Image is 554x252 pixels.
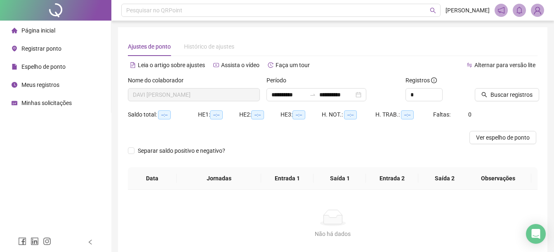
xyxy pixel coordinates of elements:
span: home [12,28,17,33]
span: to [309,91,316,98]
span: --:-- [292,110,305,119]
div: HE 1: [198,110,239,119]
span: Histórico de ajustes [184,43,234,50]
span: --:-- [210,110,223,119]
span: Registros [405,76,437,85]
span: search [430,7,436,14]
span: history [268,62,273,68]
span: 0 [468,111,471,118]
span: Leia o artigo sobre ajustes [138,62,205,68]
div: Open Intercom Messenger [526,224,546,244]
span: Separar saldo positivo e negativo? [134,146,229,155]
img: 91416 [531,4,544,16]
span: bell [516,7,523,14]
span: --:-- [401,110,414,119]
span: file [12,64,17,70]
th: Data [128,167,177,190]
th: Entrada 1 [261,167,314,190]
span: Espelho de ponto [21,63,66,70]
span: linkedin [31,237,39,245]
span: Alternar para versão lite [474,62,535,68]
span: file-text [130,62,136,68]
span: --:-- [158,110,171,119]
th: Observações [464,167,531,190]
span: Ver espelho de ponto [476,133,530,142]
span: clock-circle [12,82,17,88]
span: Página inicial [21,27,55,34]
span: youtube [213,62,219,68]
div: HE 2: [239,110,281,119]
label: Período [266,76,292,85]
span: notification [497,7,505,14]
span: DAVI ZENILDO CARVALHO DA SILVA [133,89,255,101]
span: left [87,239,93,245]
span: Ajustes de ponto [128,43,171,50]
div: H. NOT.: [322,110,375,119]
span: --:-- [251,110,264,119]
label: Nome do colaborador [128,76,189,85]
span: [PERSON_NAME] [446,6,490,15]
span: swap [467,62,472,68]
span: Minhas solicitações [21,100,72,106]
span: Observações [471,174,525,183]
div: HE 3: [281,110,322,119]
span: swap-right [309,91,316,98]
button: Buscar registros [475,88,539,101]
span: search [481,92,487,98]
button: Ver espelho de ponto [469,131,536,144]
th: Entrada 2 [366,167,418,190]
th: Saída 2 [418,167,471,190]
span: schedule [12,100,17,106]
span: Faça um tour [276,62,310,68]
span: --:-- [344,110,357,119]
th: Jornadas [177,167,261,190]
div: Saldo total: [128,110,198,119]
span: Assista o vídeo [221,62,259,68]
span: Meus registros [21,82,59,88]
div: H. TRAB.: [375,110,433,119]
span: instagram [43,237,51,245]
span: Registrar ponto [21,45,61,52]
span: facebook [18,237,26,245]
span: Faltas: [433,111,452,118]
span: info-circle [431,77,437,83]
div: Não há dados [138,229,528,238]
span: environment [12,46,17,51]
span: Buscar registros [490,90,533,99]
th: Saída 1 [314,167,366,190]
